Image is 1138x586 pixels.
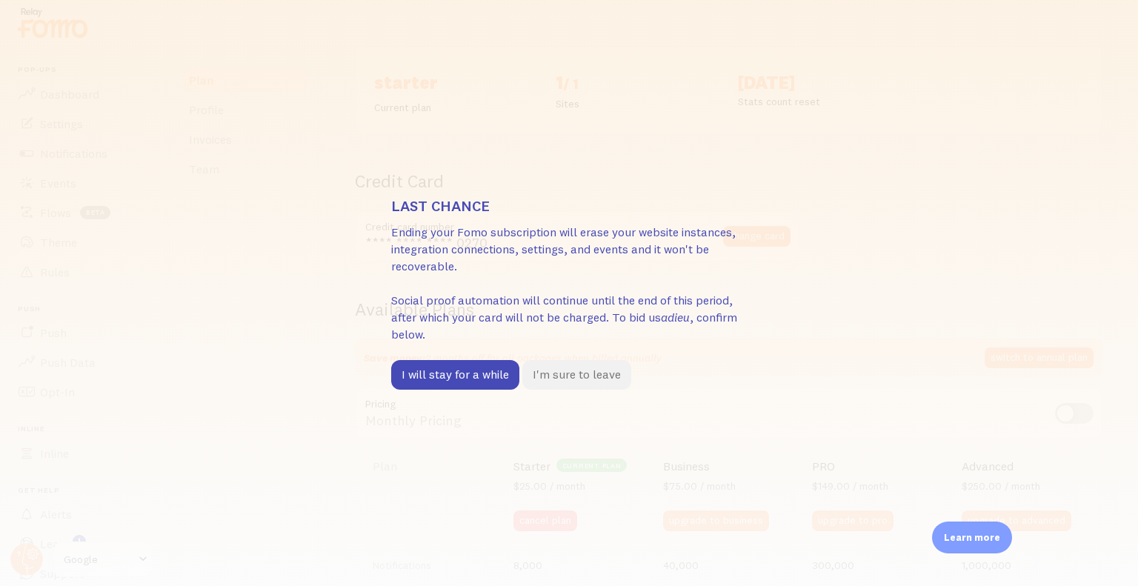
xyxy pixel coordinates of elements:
i: adieu [661,310,690,324]
h3: Last chance [391,196,747,216]
button: I'm sure to leave [522,360,631,390]
p: Ending your Fomo subscription will erase your website instances, integration connections, setting... [391,224,747,342]
p: Learn more [944,530,1000,545]
div: Learn more [932,522,1012,553]
button: I will stay for a while [391,360,519,390]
